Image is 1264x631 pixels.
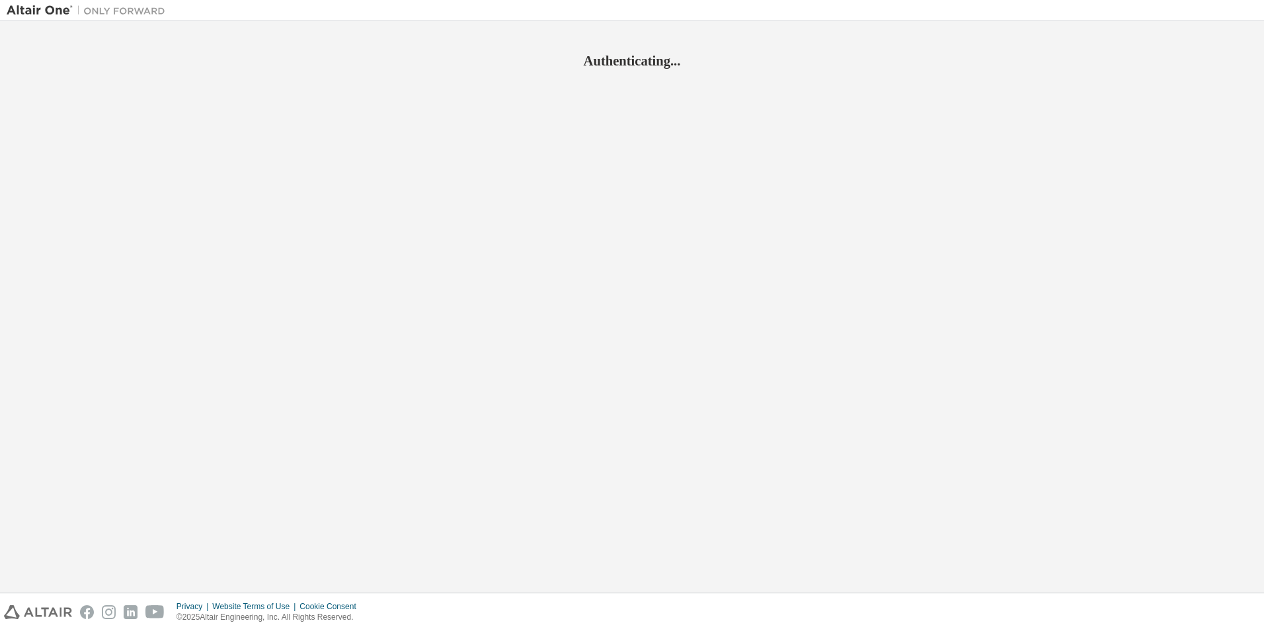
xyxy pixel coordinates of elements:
[102,605,116,619] img: instagram.svg
[177,601,212,612] div: Privacy
[7,4,172,17] img: Altair One
[124,605,138,619] img: linkedin.svg
[299,601,364,612] div: Cookie Consent
[177,612,364,623] p: © 2025 Altair Engineering, Inc. All Rights Reserved.
[4,605,72,619] img: altair_logo.svg
[7,52,1257,69] h2: Authenticating...
[145,605,165,619] img: youtube.svg
[212,601,299,612] div: Website Terms of Use
[80,605,94,619] img: facebook.svg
